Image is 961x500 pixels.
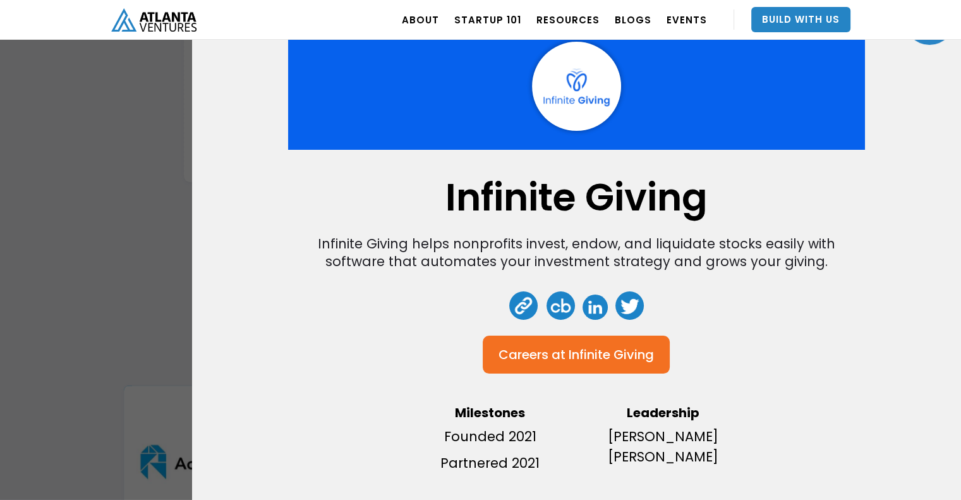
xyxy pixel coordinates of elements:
a: Startup 101 [454,2,521,37]
a: Build With Us [751,7,850,32]
a: BLOGS [615,2,651,37]
a: ABOUT [402,2,439,37]
a: RESOURCES [536,2,600,37]
a: EVENTS [667,2,707,37]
